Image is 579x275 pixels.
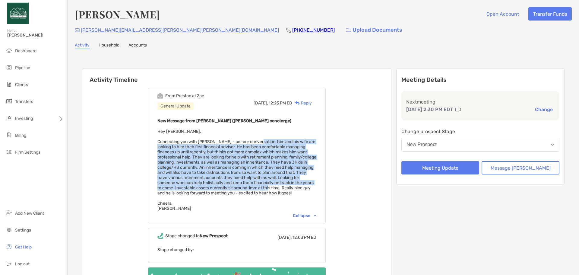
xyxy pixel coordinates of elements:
[15,116,33,121] span: Investing
[401,161,479,174] button: Meeting Update
[157,246,316,254] p: Stage changed by:
[157,129,316,211] span: Hey [PERSON_NAME], Connecting you with [PERSON_NAME] - per our conversation, him and his wife are...
[75,28,80,32] img: Email Icon
[401,76,559,84] p: Meeting Details
[254,101,268,106] span: [DATE],
[528,7,572,21] button: Transfer Funds
[346,28,351,32] img: button icon
[5,81,13,88] img: clients icon
[15,228,31,233] span: Settings
[15,261,30,267] span: Log out
[406,98,555,106] p: Next meeting
[7,2,29,24] img: Zoe Logo
[5,47,13,54] img: dashboard icon
[75,43,90,49] a: Activity
[455,107,461,112] img: communication type
[292,27,335,33] a: [PHONE_NUMBER]
[81,26,279,34] p: [PERSON_NAME][EMAIL_ADDRESS][PERSON_NAME][PERSON_NAME][DOMAIN_NAME]
[551,144,554,146] img: Open dropdown arrow
[5,64,13,71] img: pipeline icon
[5,148,13,155] img: firm-settings icon
[157,93,163,99] img: Event icon
[5,226,13,233] img: settings icon
[5,260,13,267] img: logout icon
[82,69,391,83] h6: Activity Timeline
[269,101,292,106] span: 12:23 PM ED
[292,100,312,106] div: Reply
[482,161,559,174] button: Message [PERSON_NAME]
[15,99,33,104] span: Transfers
[406,106,453,113] p: [DATE] 2:30 PM EDT
[157,118,291,123] b: New Message from [PERSON_NAME] ([PERSON_NAME] concierge)
[401,138,559,152] button: New Prospect
[157,233,163,239] img: Event icon
[15,150,40,155] span: Firm Settings
[401,128,559,135] p: Change prospect Stage
[200,233,228,238] b: New Prospect
[293,235,316,240] span: 12:03 PM ED
[5,131,13,139] img: billing icon
[295,101,300,105] img: Reply icon
[15,65,30,70] span: Pipeline
[15,245,32,250] span: Get Help
[15,211,44,216] span: Add New Client
[157,102,194,110] div: General Update
[314,215,316,216] img: Chevron icon
[5,209,13,216] img: add_new_client icon
[293,213,316,218] div: Collapse
[99,43,119,49] a: Household
[286,28,291,33] img: Phone Icon
[165,233,228,238] div: Stage changed to
[15,82,28,87] span: Clients
[277,235,292,240] span: [DATE],
[5,98,13,105] img: transfers icon
[7,33,64,38] span: [PERSON_NAME]!
[75,7,160,21] h4: [PERSON_NAME]
[15,133,26,138] span: Billing
[5,114,13,122] img: investing icon
[165,93,204,98] div: From Preston at Zoe
[15,48,36,53] span: Dashboard
[407,142,437,147] div: New Prospect
[482,7,524,21] button: Open Account
[128,43,147,49] a: Accounts
[5,243,13,250] img: get-help icon
[533,106,555,113] button: Change
[342,24,406,37] a: Upload Documents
